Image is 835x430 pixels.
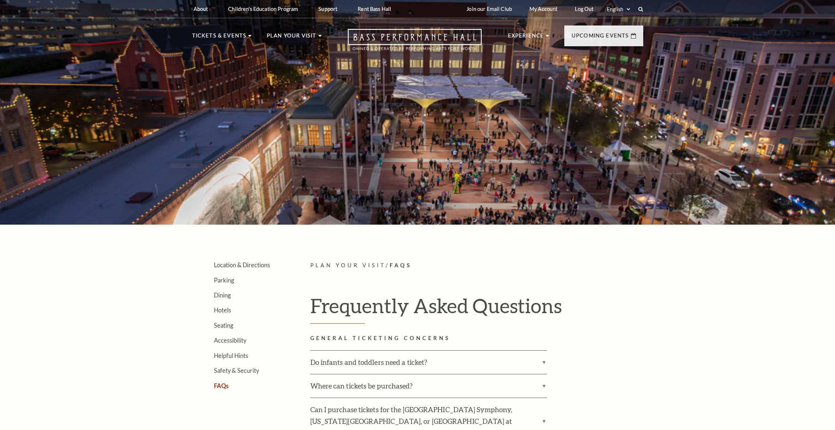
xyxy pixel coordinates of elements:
a: Parking [214,277,234,284]
a: FAQs [214,382,228,389]
a: Accessibility [214,337,246,344]
a: Safety & Security [214,367,259,374]
a: Hotels [214,307,231,313]
span: Plan Your Visit [310,262,386,268]
h2: GENERAL TICKETING CONCERNS [310,334,643,343]
label: Do infants and toddlers need a ticket? [310,351,547,374]
select: Select: [605,6,631,13]
a: Seating [214,322,233,329]
p: About [194,6,208,12]
p: / [310,261,643,270]
p: Support [318,6,337,12]
p: Children's Education Program [228,6,298,12]
h1: Frequently Asked Questions [310,294,643,324]
p: Rent Bass Hall [358,6,391,12]
p: Upcoming Events [572,31,629,44]
span: FAQs [390,262,412,268]
p: Experience [508,31,544,44]
p: Plan Your Visit [267,31,317,44]
a: Dining [214,292,231,299]
p: Tickets & Events [192,31,247,44]
label: Where can tickets be purchased? [310,374,547,398]
a: Location & Directions [214,261,270,268]
a: Helpful Hints [214,352,248,359]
